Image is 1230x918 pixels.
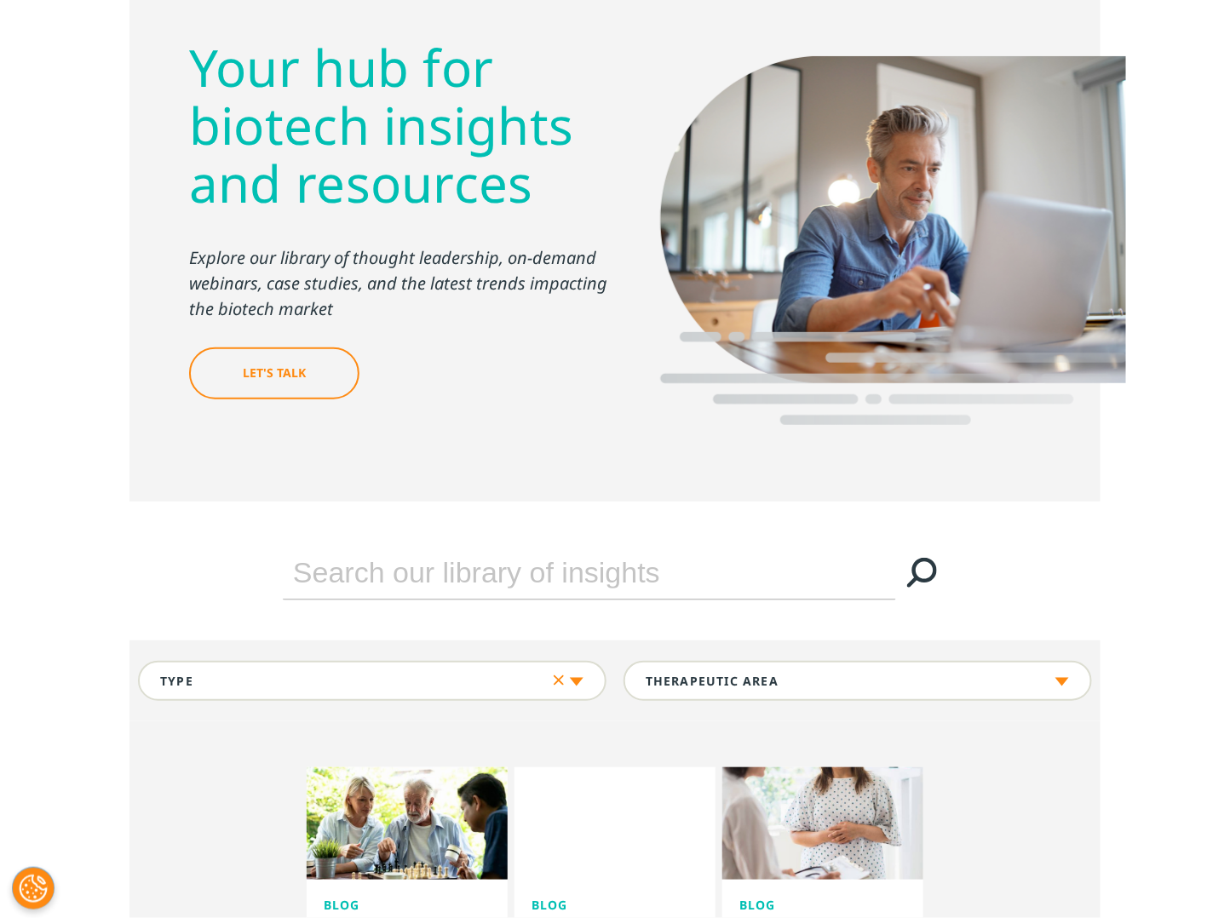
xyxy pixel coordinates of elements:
[189,38,635,212] h2: Your hub for biotech insights and resources
[554,673,564,689] div: Clear Type
[189,245,635,322] p: Explore our library of thought leadership, on-demand webinars, case studies, and the latest trend...
[646,673,779,689] div: Therapeutic Area facet.
[160,673,193,689] div: Type facet.
[896,548,947,599] a: Search
[907,558,937,588] svg: Search
[283,548,865,599] input: Search
[189,347,359,399] a: Let's Talk
[12,867,55,909] button: Cookies Settings
[554,675,564,686] svg: Clear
